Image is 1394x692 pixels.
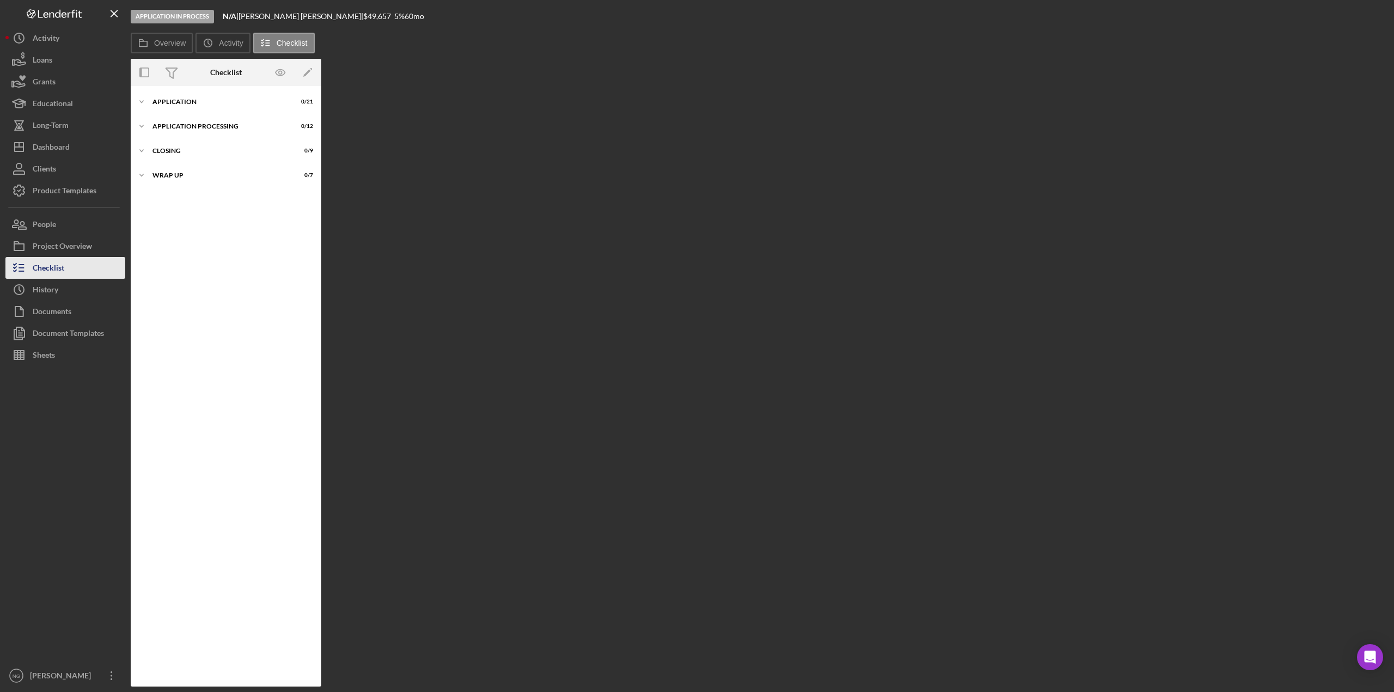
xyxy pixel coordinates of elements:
[277,39,308,47] label: Checklist
[152,123,286,130] div: Application Processing
[5,49,125,71] button: Loans
[33,213,56,238] div: People
[210,68,242,77] div: Checklist
[13,673,20,679] text: NG
[5,665,125,687] button: NG[PERSON_NAME]
[33,158,56,182] div: Clients
[253,33,315,53] button: Checklist
[152,172,286,179] div: Wrap up
[33,257,64,281] div: Checklist
[5,27,125,49] button: Activity
[219,39,243,47] label: Activity
[223,11,236,21] b: N/A
[394,12,405,21] div: 5 %
[363,11,391,21] span: $49,657
[5,180,125,201] button: Product Templates
[33,27,59,52] div: Activity
[5,301,125,322] button: Documents
[294,99,313,105] div: 0 / 21
[5,344,125,366] button: Sheets
[5,235,125,257] button: Project Overview
[33,322,104,347] div: Document Templates
[33,344,55,369] div: Sheets
[294,172,313,179] div: 0 / 7
[294,148,313,154] div: 0 / 9
[131,33,193,53] button: Overview
[33,71,56,95] div: Grants
[5,158,125,180] button: Clients
[5,136,125,158] button: Dashboard
[33,301,71,325] div: Documents
[5,322,125,344] button: Document Templates
[5,114,125,136] button: Long-Term
[405,12,424,21] div: 60 mo
[152,99,286,105] div: Application
[33,180,96,204] div: Product Templates
[33,49,52,74] div: Loans
[33,279,58,303] div: History
[239,12,363,21] div: [PERSON_NAME] [PERSON_NAME] |
[5,213,125,235] button: People
[27,665,98,689] div: [PERSON_NAME]
[154,39,186,47] label: Overview
[33,136,70,161] div: Dashboard
[294,123,313,130] div: 0 / 12
[33,235,92,260] div: Project Overview
[33,114,69,139] div: Long-Term
[195,33,250,53] button: Activity
[223,12,239,21] div: |
[131,10,214,23] div: Application In Process
[33,93,73,117] div: Educational
[152,148,286,154] div: Closing
[1357,644,1383,670] div: Open Intercom Messenger
[5,93,125,114] button: Educational
[5,71,125,93] button: Grants
[5,257,125,279] button: Checklist
[5,279,125,301] button: History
